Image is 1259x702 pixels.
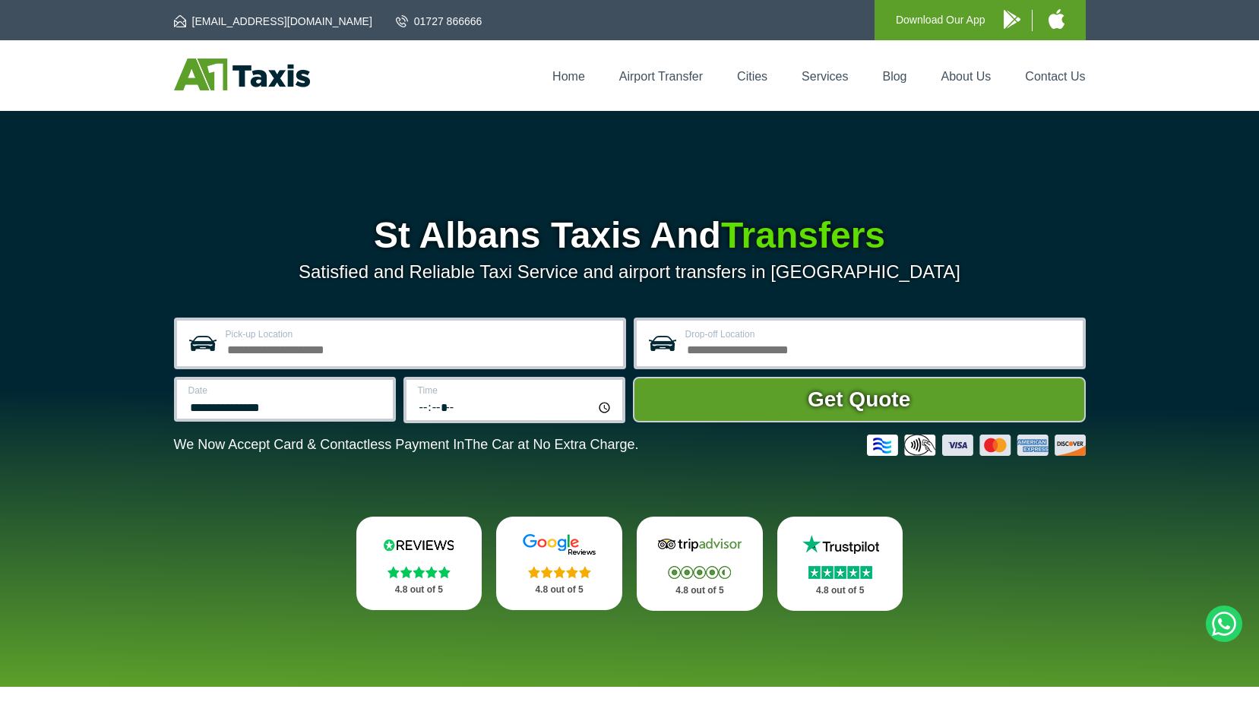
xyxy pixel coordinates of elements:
a: Home [552,70,585,83]
img: Stars [388,566,451,578]
img: Google [514,533,605,556]
img: Trustpilot [795,533,886,556]
a: Blog [882,70,906,83]
span: The Car at No Extra Charge. [464,437,638,452]
h1: St Albans Taxis And [174,217,1086,254]
img: Stars [528,566,591,578]
img: A1 Taxis Android App [1004,10,1020,29]
a: Contact Us [1025,70,1085,83]
a: [EMAIL_ADDRESS][DOMAIN_NAME] [174,14,372,29]
p: 4.8 out of 5 [794,581,887,600]
label: Date [188,386,384,395]
span: Transfers [721,215,885,255]
a: About Us [941,70,992,83]
label: Pick-up Location [226,330,614,339]
img: A1 Taxis St Albans LTD [174,58,310,90]
button: Get Quote [633,377,1086,422]
img: Tripadvisor [654,533,745,556]
img: Stars [668,566,731,579]
p: We Now Accept Card & Contactless Payment In [174,437,639,453]
p: 4.8 out of 5 [653,581,746,600]
p: Satisfied and Reliable Taxi Service and airport transfers in [GEOGRAPHIC_DATA] [174,261,1086,283]
label: Drop-off Location [685,330,1074,339]
a: Cities [737,70,767,83]
label: Time [418,386,613,395]
p: 4.8 out of 5 [373,580,466,599]
a: 01727 866666 [396,14,482,29]
p: Download Our App [896,11,985,30]
img: Reviews.io [373,533,464,556]
a: Reviews.io Stars 4.8 out of 5 [356,517,482,610]
img: Credit And Debit Cards [867,435,1086,456]
a: Services [802,70,848,83]
img: A1 Taxis iPhone App [1049,9,1064,29]
a: Airport Transfer [619,70,703,83]
a: Tripadvisor Stars 4.8 out of 5 [637,517,763,611]
a: Trustpilot Stars 4.8 out of 5 [777,517,903,611]
a: Google Stars 4.8 out of 5 [496,517,622,610]
p: 4.8 out of 5 [513,580,606,599]
img: Stars [808,566,872,579]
